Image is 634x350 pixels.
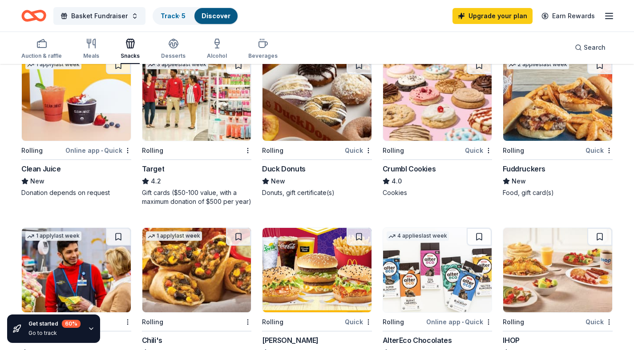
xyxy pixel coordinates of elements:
[507,60,569,69] div: 2 applies last week
[262,317,283,327] div: Rolling
[25,60,81,69] div: 1 apply last week
[262,145,283,156] div: Rolling
[142,228,251,312] img: Image for Chili's
[21,52,62,60] div: Auction & raffle
[503,228,612,312] img: Image for IHOP
[65,145,131,156] div: Online app Quick
[21,145,43,156] div: Rolling
[21,56,131,197] a: Image for Clean Juice1 applylast weekRollingOnline app•QuickClean JuiceNewDonation depends on req...
[21,35,62,64] button: Auction & raffle
[142,56,251,141] img: Image for Target
[28,330,81,337] div: Go to track
[383,188,493,197] div: Cookies
[503,188,613,197] div: Food, gift card(s)
[121,52,140,60] div: Snacks
[142,188,252,206] div: Gift cards ($50-100 value, with a maximum donation of $500 per year)
[503,145,524,156] div: Rolling
[452,8,533,24] a: Upgrade your plan
[426,316,492,327] div: Online app Quick
[503,335,519,346] div: IHOP
[207,52,227,60] div: Alcohol
[262,163,306,174] div: Duck Donuts
[503,317,524,327] div: Rolling
[248,35,278,64] button: Beverages
[22,56,131,141] img: Image for Clean Juice
[142,163,165,174] div: Target
[392,176,402,187] span: 4.0
[512,176,526,187] span: New
[202,12,230,20] a: Discover
[161,12,186,20] a: Track· 5
[53,7,145,25] button: Basket Fundraiser
[21,5,46,26] a: Home
[248,52,278,60] div: Beverages
[142,317,163,327] div: Rolling
[586,145,613,156] div: Quick
[146,60,208,69] div: 3 applies last week
[30,176,44,187] span: New
[262,188,372,197] div: Donuts, gift certificate(s)
[465,145,492,156] div: Quick
[503,56,612,141] img: Image for Fuddruckers
[383,56,493,197] a: Image for Crumbl CookiesRollingQuickCrumbl Cookies4.0Cookies
[142,145,163,156] div: Rolling
[584,42,606,53] span: Search
[151,176,161,187] span: 4.2
[383,56,492,141] img: Image for Crumbl Cookies
[262,228,372,312] img: Image for McDonald's
[25,231,81,241] div: 1 apply last week
[121,35,140,64] button: Snacks
[262,56,372,141] img: Image for Duck Donuts
[383,228,492,312] img: Image for AlterEco Chocolates
[153,7,238,25] button: Track· 5Discover
[586,316,613,327] div: Quick
[21,163,61,174] div: Clean Juice
[28,320,81,328] div: Get started
[503,56,613,197] a: Image for Fuddruckers 2 applieslast weekRollingQuickFuddruckersNewFood, gift card(s)
[271,176,285,187] span: New
[262,56,372,197] a: Image for Duck DonutsRollingQuickDuck DonutsNewDonuts, gift certificate(s)
[207,35,227,64] button: Alcohol
[503,163,545,174] div: Fuddruckers
[345,316,372,327] div: Quick
[262,335,319,346] div: [PERSON_NAME]
[83,35,99,64] button: Meals
[383,317,404,327] div: Rolling
[345,145,372,156] div: Quick
[387,231,449,241] div: 4 applies last week
[146,231,202,241] div: 1 apply last week
[142,56,252,206] a: Image for Target3 applieslast weekRollingTarget4.2Gift cards ($50-100 value, with a maximum donat...
[21,188,131,197] div: Donation depends on request
[161,35,186,64] button: Desserts
[568,39,613,56] button: Search
[101,147,103,154] span: •
[462,318,464,326] span: •
[83,52,99,60] div: Meals
[383,163,436,174] div: Crumbl Cookies
[62,320,81,328] div: 60 %
[22,228,131,312] img: Image for Walmart
[383,145,404,156] div: Rolling
[383,335,452,346] div: AlterEco Chocolates
[161,52,186,60] div: Desserts
[536,8,600,24] a: Earn Rewards
[71,11,128,21] span: Basket Fundraiser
